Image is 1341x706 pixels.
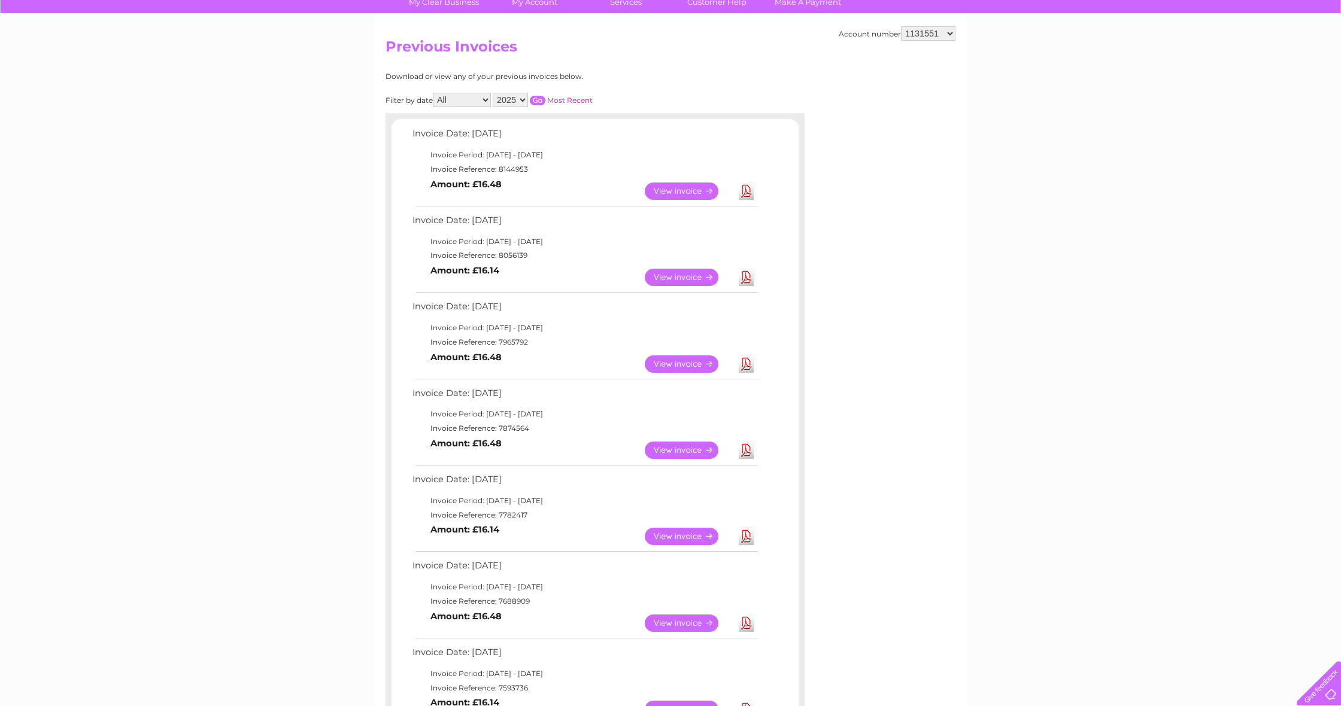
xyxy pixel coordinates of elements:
div: Download or view any of your previous invoices below. [386,72,700,81]
a: View [645,182,733,200]
td: Invoice Period: [DATE] - [DATE] [409,580,760,594]
td: Invoice Reference: 8144953 [409,162,760,176]
b: Amount: £16.48 [430,352,502,363]
a: Most Recent [547,96,593,105]
a: Download [739,442,754,459]
a: Energy [1160,51,1187,60]
a: Download [739,269,754,286]
a: 0333 014 3131 [1115,6,1198,21]
a: Contact [1261,51,1291,60]
td: Invoice Period: [DATE] - [DATE] [409,667,760,681]
td: Invoice Date: [DATE] [409,644,760,667]
td: Invoice Reference: 7593736 [409,681,760,695]
td: Invoice Period: [DATE] - [DATE] [409,321,760,335]
a: View [645,614,733,632]
a: Download [739,355,754,373]
b: Amount: £16.14 [430,265,499,276]
td: Invoice Date: [DATE] [409,471,760,494]
td: Invoice Reference: 7874564 [409,421,760,436]
a: View [645,269,733,286]
td: Invoice Date: [DATE] [409,212,760,235]
a: Download [739,528,754,545]
td: Invoice Date: [DATE] [409,558,760,580]
b: Amount: £16.48 [430,179,502,190]
a: Blog [1237,51,1254,60]
td: Invoice Date: [DATE] [409,126,760,148]
div: Filter by date [386,93,700,107]
td: Invoice Period: [DATE] - [DATE] [409,235,760,249]
td: Invoice Date: [DATE] [409,385,760,407]
td: Invoice Reference: 7688909 [409,594,760,608]
a: View [645,442,733,459]
td: Invoice Reference: 7782417 [409,508,760,522]
b: Amount: £16.48 [430,438,502,449]
div: Clear Business is a trading name of Verastar Limited (registered in [GEOGRAPHIC_DATA] No. 3667643... [389,7,954,58]
b: Amount: £16.48 [430,611,502,622]
td: Invoice Reference: 7965792 [409,335,760,349]
a: Download [739,614,754,632]
a: View [645,355,733,373]
h2: Previous Invoices [386,38,955,61]
a: Water [1130,51,1153,60]
img: logo.png [47,31,108,68]
td: Invoice Period: [DATE] - [DATE] [409,148,760,162]
div: Account number [839,26,955,41]
a: Log out [1301,51,1330,60]
td: Invoice Reference: 8056139 [409,248,760,263]
td: Invoice Period: [DATE] - [DATE] [409,494,760,508]
a: View [645,528,733,545]
b: Amount: £16.14 [430,524,499,535]
td: Invoice Period: [DATE] - [DATE] [409,407,760,421]
a: Download [739,182,754,200]
td: Invoice Date: [DATE] [409,299,760,321]
a: Telecoms [1194,51,1230,60]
